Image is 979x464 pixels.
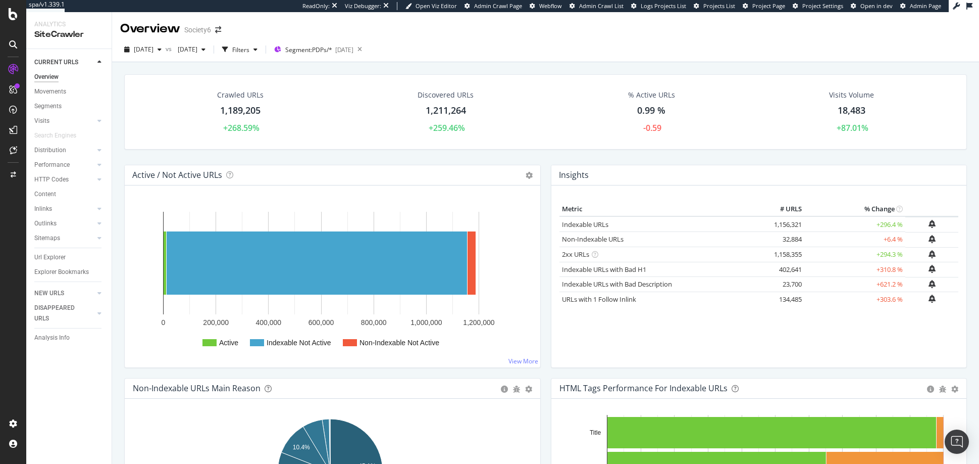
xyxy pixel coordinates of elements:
div: 1,189,205 [220,104,261,117]
text: 200,000 [203,318,229,327]
div: bell-plus [929,280,936,288]
td: +310.8 % [804,262,905,277]
a: Projects List [694,2,735,10]
div: bug [513,386,520,393]
a: Project Page [743,2,785,10]
div: CURRENT URLS [34,57,78,68]
a: 2xx URLs [562,250,589,259]
span: Admin Page [910,2,941,10]
div: % Active URLs [628,90,675,100]
div: Outlinks [34,218,57,229]
a: Open Viz Editor [405,2,457,10]
div: Discovered URLs [418,90,474,100]
th: Metric [559,202,764,217]
a: Indexable URLs with Bad Description [562,280,672,289]
div: +87.01% [837,122,868,134]
div: bell-plus [929,235,936,243]
td: 402,641 [764,262,804,277]
text: 1,200,000 [463,318,494,327]
a: Non-Indexable URLs [562,235,624,244]
div: circle-info [501,386,508,393]
td: +296.4 % [804,216,905,232]
div: Analytics [34,20,104,29]
button: [DATE] [120,41,166,58]
a: Url Explorer [34,252,105,263]
h4: Active / Not Active URLs [132,168,222,182]
span: Webflow [539,2,562,10]
td: 23,700 [764,277,804,292]
td: +621.2 % [804,277,905,292]
a: Movements [34,86,105,97]
button: Segment:PDPs/*[DATE] [270,41,353,58]
div: ReadOnly: [302,2,330,10]
div: Distribution [34,145,66,156]
a: Admin Page [900,2,941,10]
div: bell-plus [929,295,936,303]
button: Filters [218,41,262,58]
div: 0.99 % [637,104,665,117]
text: 1,000,000 [410,318,442,327]
a: URLs with 1 Follow Inlink [562,295,636,304]
text: Title [589,429,601,436]
td: +303.6 % [804,292,905,307]
div: Inlinks [34,204,52,214]
div: HTML Tags Performance for Indexable URLs [559,383,728,393]
span: Admin Crawl List [579,2,624,10]
div: HTTP Codes [34,174,69,185]
a: Inlinks [34,204,94,214]
span: Open Viz Editor [416,2,457,10]
a: Search Engines [34,130,86,141]
text: Indexable Not Active [267,339,331,347]
span: 2025 Aug. 5th [174,45,197,54]
div: 18,483 [838,104,865,117]
text: 600,000 [308,318,334,327]
a: HTTP Codes [34,174,94,185]
text: 0 [162,318,166,327]
div: Url Explorer [34,252,66,263]
div: Performance [34,160,70,170]
a: Webflow [530,2,562,10]
text: Non-Indexable Not Active [359,339,439,347]
a: Visits [34,116,94,126]
a: Admin Crawl List [570,2,624,10]
a: Open in dev [851,2,893,10]
div: +268.59% [223,122,260,134]
div: gear [951,386,958,393]
div: bell-plus [929,250,936,258]
text: 800,000 [361,318,387,327]
span: Open in dev [860,2,893,10]
button: [DATE] [174,41,210,58]
span: Segment: PDPs/* [285,45,332,54]
div: Non-Indexable URLs Main Reason [133,383,261,393]
div: Explorer Bookmarks [34,267,89,277]
a: Indexable URLs [562,220,608,229]
a: Outlinks [34,218,94,229]
div: Visits [34,116,49,126]
i: Options [526,172,533,179]
h4: Insights [559,168,589,182]
div: Viz Debugger: [345,2,381,10]
td: +294.3 % [804,247,905,262]
td: +6.4 % [804,232,905,247]
span: vs [166,44,174,53]
div: Crawled URLs [217,90,264,100]
div: Content [34,189,56,200]
a: Explorer Bookmarks [34,267,105,277]
a: NEW URLS [34,288,94,299]
a: DISAPPEARED URLS [34,303,94,324]
div: 1,211,264 [426,104,466,117]
div: gear [525,386,532,393]
text: 10.4% [293,444,310,451]
span: Logs Projects List [641,2,686,10]
div: Filters [232,45,249,54]
td: 1,158,355 [764,247,804,262]
span: Admin Crawl Page [474,2,522,10]
div: arrow-right-arrow-left [215,26,221,33]
div: Segments [34,101,62,112]
div: A chart. [133,202,528,359]
a: Performance [34,160,94,170]
a: Indexable URLs with Bad H1 [562,265,646,274]
a: Project Settings [793,2,843,10]
div: +259.46% [429,122,465,134]
div: Movements [34,86,66,97]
